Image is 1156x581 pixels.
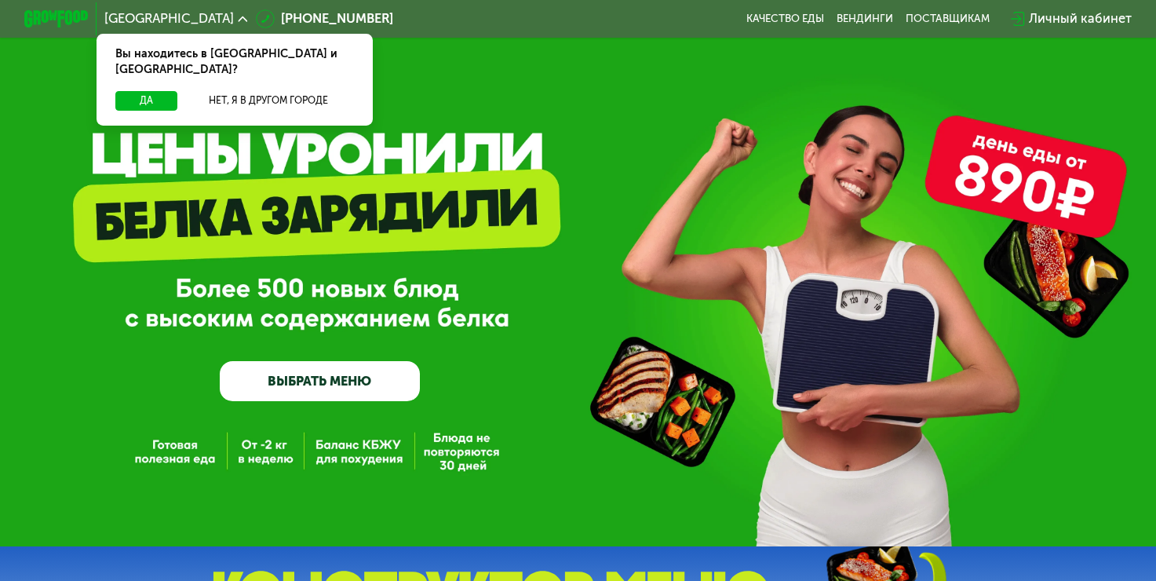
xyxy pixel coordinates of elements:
[115,91,177,111] button: Да
[104,13,234,25] span: [GEOGRAPHIC_DATA]
[256,9,394,29] a: [PHONE_NUMBER]
[220,361,420,401] a: ВЫБРАТЬ МЕНЮ
[837,13,893,25] a: Вендинги
[1029,9,1132,29] div: Личный кабинет
[184,91,353,111] button: Нет, я в другом городе
[97,34,373,92] div: Вы находитесь в [GEOGRAPHIC_DATA] и [GEOGRAPHIC_DATA]?
[906,13,990,25] div: поставщикам
[746,13,824,25] a: Качество еды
